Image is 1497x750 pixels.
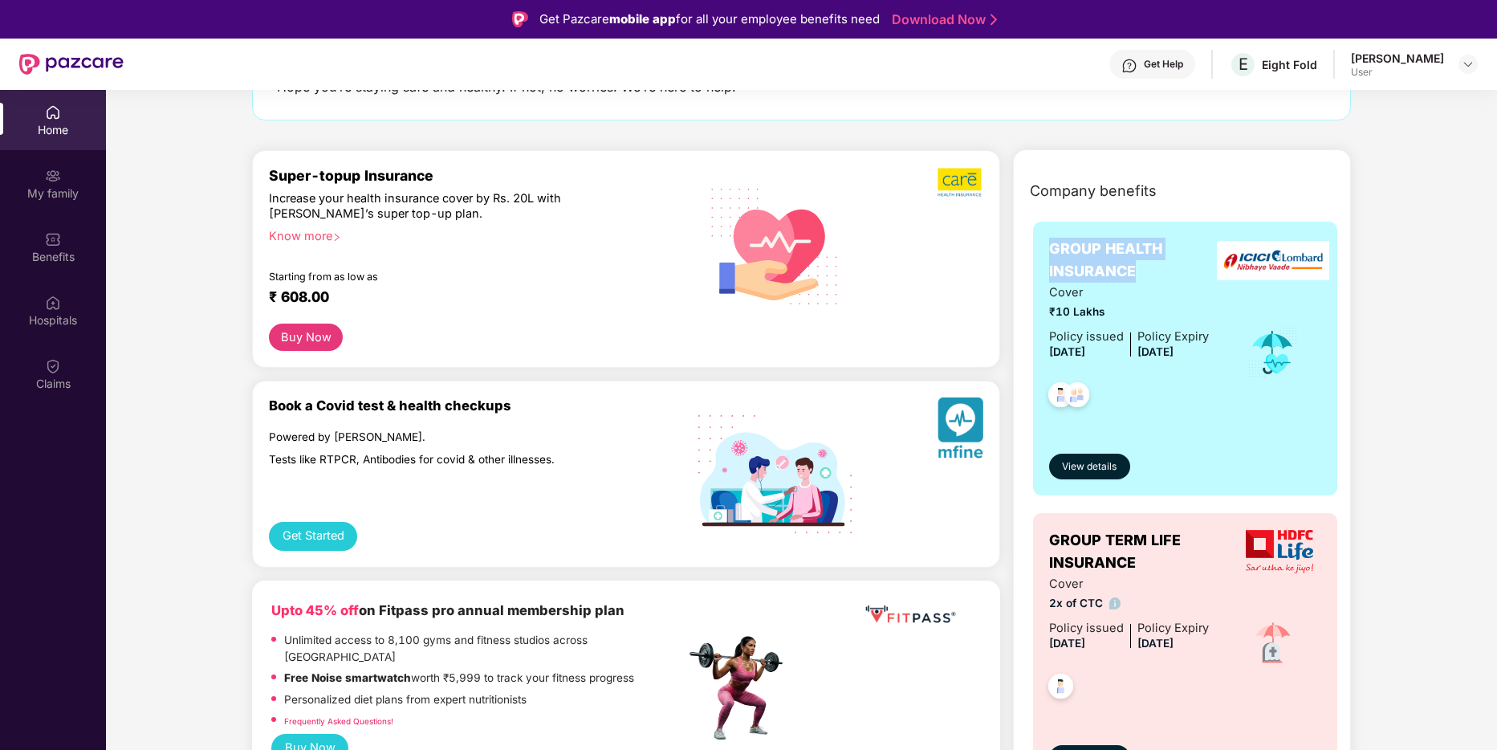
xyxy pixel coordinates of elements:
span: [DATE] [1049,637,1085,650]
strong: mobile app [609,11,676,26]
span: Company benefits [1030,180,1157,202]
div: Policy Expiry [1137,619,1209,638]
div: Book a Covid test & health checkups [269,397,685,414]
img: insurerLogo [1246,530,1313,573]
img: icon [1245,616,1301,672]
img: fppp.png [862,600,958,630]
img: b5dec4f62d2307b9de63beb79f102df3.png [938,167,983,198]
img: svg+xml;base64,PHN2ZyBpZD0iQmVuZWZpdHMiIHhtbG5zPSJodHRwOi8vd3d3LnczLm9yZy8yMDAwL3N2ZyIgd2lkdGg9Ij... [45,231,61,247]
img: icon [1247,326,1299,379]
div: Know more [269,229,676,240]
b: on Fitpass pro annual membership plan [271,602,624,618]
span: right [332,233,341,242]
img: svg+xml;base64,PHN2ZyBpZD0iSG9zcGl0YWxzIiB4bWxucz0iaHR0cDovL3d3dy53My5vcmcvMjAwMC9zdmciIHdpZHRoPS... [45,295,61,311]
div: Policy Expiry [1137,328,1209,346]
span: 2x of CTC [1049,595,1209,612]
a: Download Now [892,11,992,28]
img: svg+xml;base64,PHN2ZyBpZD0iSGVscC0zMngzMiIgeG1sbnM9Imh0dHA6Ly93d3cudzMub3JnLzIwMDAvc3ZnIiB3aWR0aD... [1121,58,1137,74]
strong: Free Noise smartwatch [284,671,411,684]
span: Cover [1049,283,1209,302]
div: Policy issued [1049,328,1124,346]
img: fpp.png [685,632,797,744]
img: info [1109,597,1121,609]
span: [DATE] [1137,637,1174,650]
div: [PERSON_NAME] [1351,51,1444,66]
b: Upto 45% off [271,602,359,618]
span: [DATE] [1137,345,1174,358]
div: Increase your health insurance cover by Rs. 20L with [PERSON_NAME]’s super top-up plan. [269,191,616,222]
span: ₹10 Lakhs [1049,304,1209,320]
div: ₹ 608.00 [269,288,669,308]
img: New Pazcare Logo [19,54,124,75]
button: Get Started [269,522,357,551]
div: Get Help [1144,58,1183,71]
div: Tests like RTPCR, Antibodies for covid & other illnesses. [269,452,616,467]
img: Stroke [991,11,997,28]
span: View details [1062,459,1117,475]
img: svg+xml;base64,PHN2ZyBpZD0iQ2xhaW0iIHhtbG5zPSJodHRwOi8vd3d3LnczLm9yZy8yMDAwL3N2ZyIgd2lkdGg9IjIwIi... [45,358,61,374]
div: Policy issued [1049,619,1124,638]
img: svg+xml;base64,PHN2ZyBpZD0iSG9tZSIgeG1sbnM9Imh0dHA6Ly93d3cudzMub3JnLzIwMDAvc3ZnIiB3aWR0aD0iMjAiIG... [45,104,61,120]
img: svg+xml;base64,PHN2ZyB4bWxucz0iaHR0cDovL3d3dy53My5vcmcvMjAwMC9zdmciIHdpZHRoPSI0OC45NDMiIGhlaWdodD... [1058,377,1097,417]
img: svg+xml;base64,PHN2ZyB3aWR0aD0iMjAiIGhlaWdodD0iMjAiIHZpZXdCb3g9IjAgMCAyMCAyMCIgZmlsbD0ibm9uZSIgeG... [45,168,61,184]
span: GROUP TERM LIFE INSURANCE [1049,529,1239,575]
img: svg+xml;base64,PHN2ZyB4bWxucz0iaHR0cDovL3d3dy53My5vcmcvMjAwMC9zdmciIHhtbG5zOnhsaW5rPSJodHRwOi8vd3... [698,167,852,323]
div: User [1351,66,1444,79]
button: Buy Now [269,324,343,351]
img: svg+xml;base64,PHN2ZyB4bWxucz0iaHR0cDovL3d3dy53My5vcmcvMjAwMC9zdmciIHdpZHRoPSI0OC45NDMiIGhlaWdodD... [1041,377,1080,417]
img: svg+xml;base64,PHN2ZyB4bWxucz0iaHR0cDovL3d3dy53My5vcmcvMjAwMC9zdmciIHhtbG5zOnhsaW5rPSJodHRwOi8vd3... [938,397,983,464]
div: Eight Fold [1262,57,1317,72]
img: svg+xml;base64,PHN2ZyB4bWxucz0iaHR0cDovL3d3dy53My5vcmcvMjAwMC9zdmciIHdpZHRoPSIxOTIiIGhlaWdodD0iMT... [698,415,852,533]
div: Starting from as low as [269,271,617,282]
a: Frequently Asked Questions! [284,716,393,726]
span: GROUP HEALTH INSURANCE [1049,238,1225,283]
span: Cover [1049,575,1209,593]
img: svg+xml;base64,PHN2ZyBpZD0iRHJvcGRvd24tMzJ4MzIiIHhtbG5zPSJodHRwOi8vd3d3LnczLm9yZy8yMDAwL3N2ZyIgd2... [1462,58,1475,71]
span: [DATE] [1049,345,1085,358]
p: worth ₹5,999 to track your fitness progress [284,670,634,687]
div: Super-topup Insurance [269,167,685,184]
button: View details [1049,454,1130,479]
p: Personalized diet plans from expert nutritionists [284,691,527,708]
img: Logo [512,11,528,27]
img: svg+xml;base64,PHN2ZyB4bWxucz0iaHR0cDovL3d3dy53My5vcmcvMjAwMC9zdmciIHdpZHRoPSI0OC45NDMiIGhlaWdodD... [1041,669,1080,708]
div: Get Pazcare for all your employee benefits need [539,10,880,29]
p: Unlimited access to 8,100 gyms and fitness studios across [GEOGRAPHIC_DATA] [284,632,685,666]
img: insurerLogo [1217,241,1329,280]
span: E [1239,55,1248,74]
div: Powered by [PERSON_NAME]. [269,430,616,444]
